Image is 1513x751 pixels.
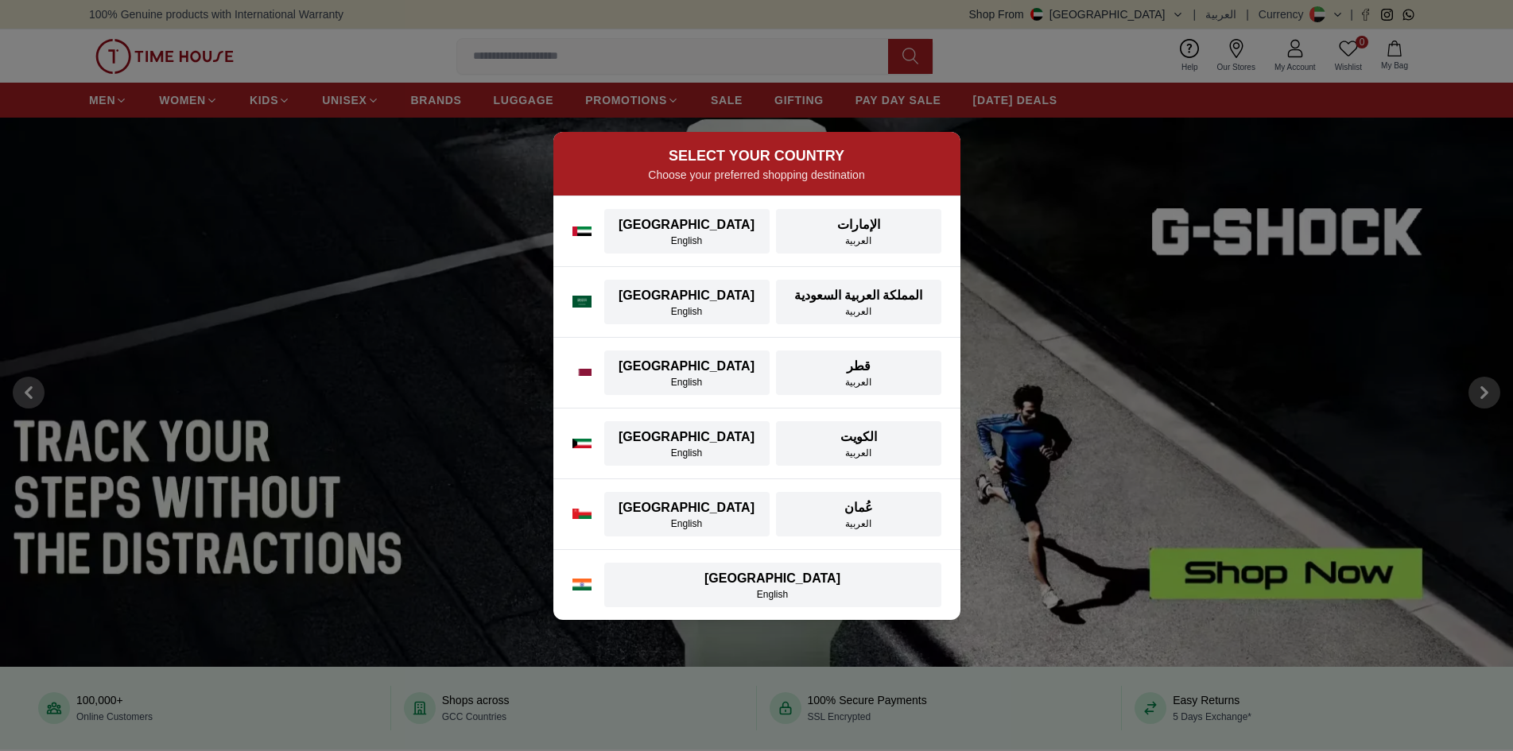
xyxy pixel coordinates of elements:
[572,579,592,591] img: India flag
[614,517,760,530] div: English
[786,234,932,247] div: العربية
[572,145,941,167] h2: SELECT YOUR COUNTRY
[786,517,932,530] div: العربية
[572,226,592,236] img: UAE flag
[786,286,932,305] div: المملكة العربية السعودية
[572,296,592,308] img: Saudi Arabia flag
[614,588,932,601] div: English
[604,421,770,466] button: [GEOGRAPHIC_DATA]English
[614,215,760,234] div: [GEOGRAPHIC_DATA]
[614,234,760,247] div: English
[604,492,770,536] button: [GEOGRAPHIC_DATA]English
[572,167,941,183] p: Choose your preferred shopping destination
[614,447,760,459] div: English
[776,492,941,536] button: عُمانالعربية
[786,357,932,376] div: قطر
[776,350,941,395] button: قطرالعربية
[614,305,760,318] div: English
[776,280,941,324] button: المملكة العربية السعوديةالعربية
[614,376,760,389] div: English
[786,215,932,234] div: الإمارات
[604,209,770,254] button: [GEOGRAPHIC_DATA]English
[572,509,592,519] img: Oman flag
[776,421,941,466] button: الكويتالعربية
[614,498,760,517] div: [GEOGRAPHIC_DATA]
[604,563,941,607] button: [GEOGRAPHIC_DATA]English
[604,350,770,395] button: [GEOGRAPHIC_DATA]English
[614,286,760,305] div: [GEOGRAPHIC_DATA]
[572,369,592,377] img: Qatar flag
[614,569,932,588] div: [GEOGRAPHIC_DATA]
[572,439,592,448] img: Kuwait flag
[786,498,932,517] div: عُمان
[776,209,941,254] button: الإماراتالعربية
[786,376,932,389] div: العربية
[786,428,932,447] div: الكويت
[614,428,760,447] div: [GEOGRAPHIC_DATA]
[786,447,932,459] div: العربية
[604,280,770,324] button: [GEOGRAPHIC_DATA]English
[786,305,932,318] div: العربية
[614,357,760,376] div: [GEOGRAPHIC_DATA]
